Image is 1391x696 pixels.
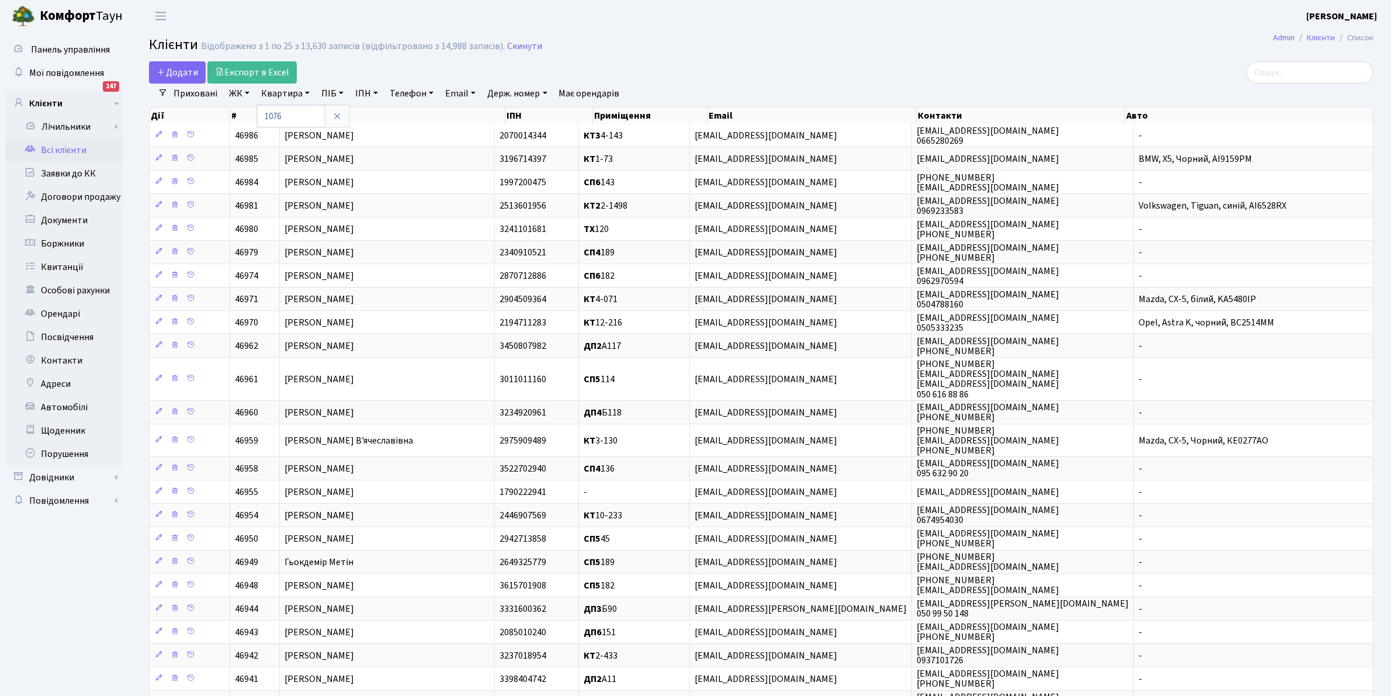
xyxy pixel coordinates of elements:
[707,108,916,124] th: Email
[6,349,123,372] a: Контакти
[917,265,1059,288] span: [EMAIL_ADDRESS][DOMAIN_NAME] 0962970594
[584,316,622,329] span: 12-216
[157,66,198,79] span: Додати
[917,335,1059,358] span: [EMAIL_ADDRESS][DOMAIN_NAME] [PHONE_NUMBER]
[235,556,258,569] span: 46949
[224,84,254,103] a: ЖК
[285,176,354,189] span: [PERSON_NAME]
[1139,129,1142,142] span: -
[6,372,123,396] a: Адреси
[235,602,258,615] span: 46944
[584,176,601,189] b: СП6
[6,255,123,279] a: Квитанції
[440,84,480,103] a: Email
[695,649,837,662] span: [EMAIL_ADDRESS][DOMAIN_NAME]
[499,199,546,212] span: 2513601956
[235,269,258,282] span: 46974
[201,41,505,52] div: Відображено з 1 по 25 з 13,630 записів (відфільтровано з 14,988 записів).
[917,241,1059,264] span: [EMAIL_ADDRESS][DOMAIN_NAME] [PHONE_NUMBER]
[499,406,546,419] span: 3234920961
[917,504,1059,527] span: [EMAIL_ADDRESS][DOMAIN_NAME] 0674954030
[235,246,258,259] span: 46979
[695,199,837,212] span: [EMAIL_ADDRESS][DOMAIN_NAME]
[584,223,609,236] span: 120
[917,486,1059,498] span: [EMAIL_ADDRESS][DOMAIN_NAME]
[584,579,601,592] b: СП5
[317,84,348,103] a: ПІБ
[235,199,258,212] span: 46981
[695,223,837,236] span: [EMAIL_ADDRESS][DOMAIN_NAME]
[1139,673,1142,685] span: -
[499,153,546,165] span: 3196714397
[149,34,198,55] span: Клієнти
[584,406,602,419] b: ДП4
[584,434,595,447] b: КТ
[917,574,1059,597] span: [PHONE_NUMBER] [EMAIL_ADDRESS][DOMAIN_NAME]
[499,556,546,569] span: 2649325779
[285,223,354,236] span: [PERSON_NAME]
[584,626,616,639] span: 151
[235,462,258,475] span: 46958
[1139,509,1142,522] span: -
[499,649,546,662] span: 3237018954
[1306,9,1377,23] a: [PERSON_NAME]
[499,129,546,142] span: 2070014344
[584,153,613,165] span: 1-73
[499,579,546,592] span: 3615701908
[584,373,615,386] span: 114
[584,579,615,592] span: 182
[235,532,258,545] span: 46950
[1139,199,1286,212] span: Volkswagen, Tiguan, синій, AI6528RX
[584,153,595,165] b: КТ
[584,373,601,386] b: СП5
[584,509,622,522] span: 10-233
[584,532,601,545] b: СП5
[917,644,1059,667] span: [EMAIL_ADDRESS][DOMAIN_NAME] 0937101726
[507,41,542,52] a: Скинути
[285,579,354,592] span: [PERSON_NAME]
[917,667,1059,690] span: [EMAIL_ADDRESS][DOMAIN_NAME] [PHONE_NUMBER]
[917,597,1129,620] span: [EMAIL_ADDRESS][PERSON_NAME][DOMAIN_NAME] 050 99 50 148
[6,279,123,302] a: Особові рахунки
[695,602,907,615] span: [EMAIL_ADDRESS][PERSON_NAME][DOMAIN_NAME]
[917,424,1059,457] span: [PHONE_NUMBER] [EMAIL_ADDRESS][DOMAIN_NAME] [PHONE_NUMBER]
[282,108,505,124] th: ПІБ
[6,466,123,489] a: Довідники
[695,373,837,386] span: [EMAIL_ADDRESS][DOMAIN_NAME]
[917,195,1059,217] span: [EMAIL_ADDRESS][DOMAIN_NAME] 0969233583
[695,579,837,592] span: [EMAIL_ADDRESS][DOMAIN_NAME]
[499,293,546,306] span: 2904509364
[584,269,601,282] b: СП6
[584,176,615,189] span: 143
[584,649,618,662] span: 2-433
[695,340,837,352] span: [EMAIL_ADDRESS][DOMAIN_NAME]
[12,5,35,28] img: logo.png
[235,373,258,386] span: 46961
[499,340,546,352] span: 3450807982
[1139,649,1142,662] span: -
[1139,626,1142,639] span: -
[695,673,837,685] span: [EMAIL_ADDRESS][DOMAIN_NAME]
[695,626,837,639] span: [EMAIL_ADDRESS][DOMAIN_NAME]
[499,673,546,685] span: 3398404742
[6,489,123,513] a: Повідомлення
[917,358,1059,400] span: [PHONE_NUMBER] [EMAIL_ADDRESS][DOMAIN_NAME] [EMAIL_ADDRESS][DOMAIN_NAME] 050 616 88 86
[695,176,837,189] span: [EMAIL_ADDRESS][DOMAIN_NAME]
[1255,26,1391,50] nav: breadcrumb
[256,84,314,103] a: Квартира
[499,626,546,639] span: 2085010240
[351,84,383,103] a: ІПН
[285,340,354,352] span: [PERSON_NAME]
[285,246,354,259] span: [PERSON_NAME]
[1139,486,1142,498] span: -
[285,486,354,498] span: [PERSON_NAME]
[103,81,119,92] div: 147
[235,579,258,592] span: 46948
[1139,579,1142,592] span: -
[499,509,546,522] span: 2446907569
[695,316,837,329] span: [EMAIL_ADDRESS][DOMAIN_NAME]
[1306,10,1377,23] b: [PERSON_NAME]
[235,340,258,352] span: 46962
[695,406,837,419] span: [EMAIL_ADDRESS][DOMAIN_NAME]
[695,269,837,282] span: [EMAIL_ADDRESS][DOMAIN_NAME]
